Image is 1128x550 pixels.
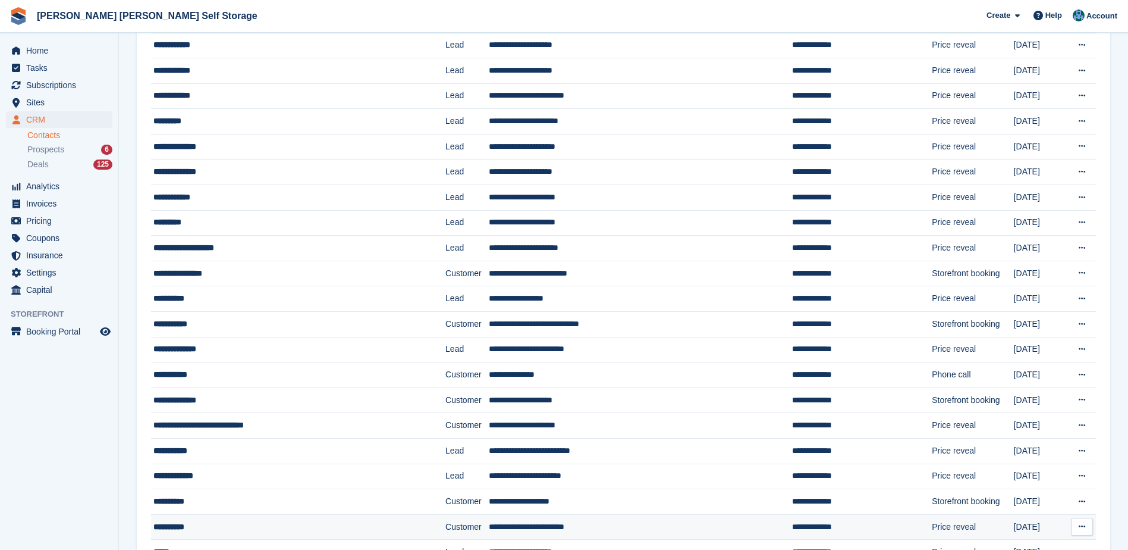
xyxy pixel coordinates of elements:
span: Capital [26,282,98,298]
td: [DATE] [1014,464,1066,489]
td: [DATE] [1014,58,1066,84]
a: menu [6,195,112,212]
td: [DATE] [1014,83,1066,109]
td: Customer [445,312,489,337]
span: Sites [26,94,98,111]
td: Lead [445,185,489,211]
span: CRM [26,111,98,128]
td: Price reveal [932,134,1014,160]
span: Insurance [26,247,98,264]
td: Price reveal [932,286,1014,312]
td: Lead [445,439,489,464]
td: [DATE] [1014,362,1066,388]
td: [DATE] [1014,286,1066,312]
td: Customer [445,514,489,540]
td: Price reveal [932,210,1014,236]
a: menu [6,77,112,93]
span: Account [1086,10,1117,22]
td: Storefront booking [932,312,1014,337]
td: Storefront booking [932,387,1014,413]
td: Price reveal [932,83,1014,109]
td: Lead [445,134,489,160]
td: Price reveal [932,413,1014,439]
span: Prospects [27,144,64,155]
a: menu [6,230,112,246]
td: Lead [445,160,489,185]
td: [DATE] [1014,439,1066,464]
td: [DATE] [1014,312,1066,337]
a: Contacts [27,130,112,141]
a: menu [6,247,112,264]
span: Pricing [26,212,98,229]
td: [DATE] [1014,185,1066,211]
span: Subscriptions [26,77,98,93]
td: Customer [445,413,489,439]
a: [PERSON_NAME] [PERSON_NAME] Self Storage [32,6,262,26]
td: Price reveal [932,464,1014,489]
td: Price reveal [932,236,1014,261]
td: Lead [445,33,489,58]
td: Storefront booking [932,489,1014,515]
a: menu [6,264,112,281]
a: menu [6,178,112,195]
img: stora-icon-8386f47178a22dfd0bd8f6a31ec36ba5ce8667c1dd55bd0f319d3a0aa187defe.svg [10,7,27,25]
span: Home [26,42,98,59]
div: 125 [93,160,112,170]
td: [DATE] [1014,160,1066,185]
td: [DATE] [1014,337,1066,362]
td: [DATE] [1014,413,1066,439]
td: Storefront booking [932,261,1014,286]
td: [DATE] [1014,236,1066,261]
td: [DATE] [1014,210,1066,236]
a: menu [6,94,112,111]
a: Prospects 6 [27,143,112,156]
td: [DATE] [1014,387,1066,413]
a: menu [6,111,112,128]
td: Customer [445,362,489,388]
td: Price reveal [932,185,1014,211]
span: Coupons [26,230,98,246]
td: Lead [445,464,489,489]
td: Lead [445,58,489,84]
td: Price reveal [932,58,1014,84]
span: Create [986,10,1010,21]
a: menu [6,323,112,340]
td: Price reveal [932,160,1014,185]
td: Phone call [932,362,1014,388]
a: menu [6,42,112,59]
td: Price reveal [932,33,1014,58]
td: [DATE] [1014,514,1066,540]
td: Customer [445,261,489,286]
td: Lead [445,83,489,109]
td: Lead [445,210,489,236]
span: Settings [26,264,98,281]
td: Lead [445,236,489,261]
td: Price reveal [932,337,1014,362]
span: Storefront [11,308,118,320]
span: Help [1045,10,1062,21]
td: Customer [445,489,489,515]
a: Deals 125 [27,158,112,171]
span: Invoices [26,195,98,212]
td: Price reveal [932,514,1014,540]
td: Price reveal [932,109,1014,135]
a: Preview store [98,324,112,339]
td: [DATE] [1014,33,1066,58]
td: [DATE] [1014,134,1066,160]
td: Price reveal [932,439,1014,464]
td: [DATE] [1014,489,1066,515]
td: Lead [445,109,489,135]
span: Booking Portal [26,323,98,340]
a: menu [6,282,112,298]
a: menu [6,212,112,229]
td: Lead [445,286,489,312]
td: [DATE] [1014,109,1066,135]
span: Analytics [26,178,98,195]
img: Jake Timmins [1073,10,1085,21]
td: Lead [445,337,489,362]
td: Customer [445,387,489,413]
span: Deals [27,159,49,170]
a: menu [6,60,112,76]
span: Tasks [26,60,98,76]
td: [DATE] [1014,261,1066,286]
